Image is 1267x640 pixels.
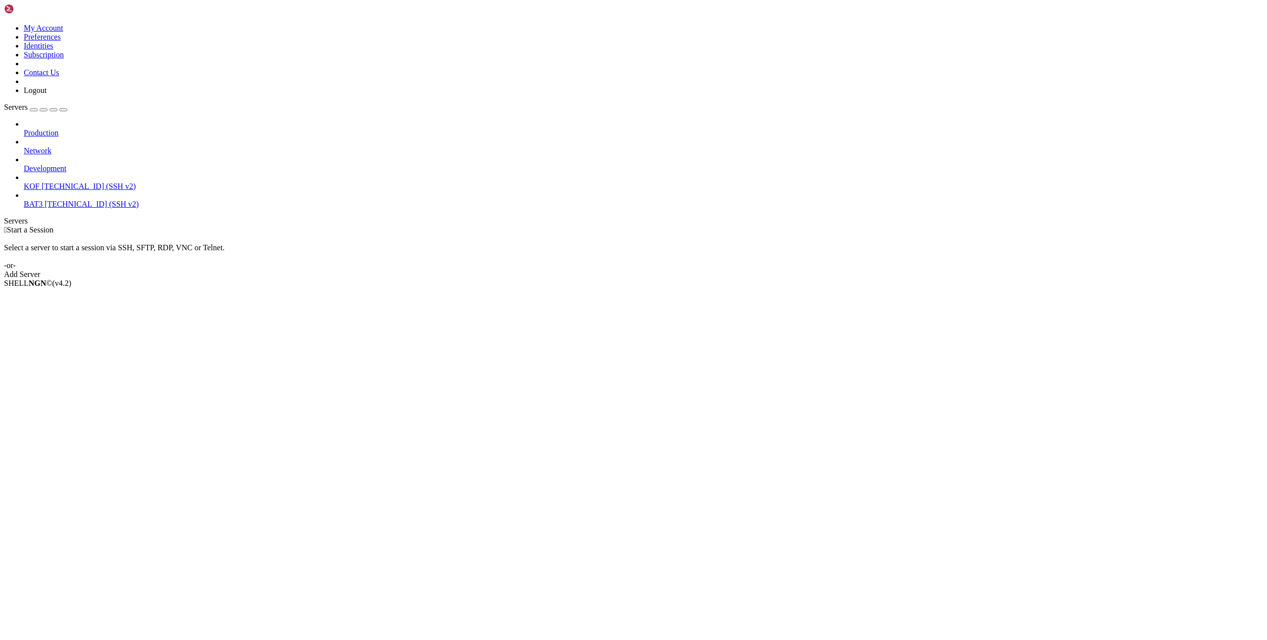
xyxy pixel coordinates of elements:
[24,129,1263,137] a: Production
[24,191,1263,209] li: BAT3 [TECHNICAL_ID] (SSH v2)
[52,279,72,287] span: 4.2.0
[4,4,61,14] img: Shellngn
[4,270,1263,279] div: Add Server
[4,234,1263,270] div: Select a server to start a session via SSH, SFTP, RDP, VNC or Telnet. -or-
[24,182,40,190] span: KOF
[24,182,1263,191] a: KOF [TECHNICAL_ID] (SSH v2)
[4,103,67,111] a: Servers
[24,120,1263,137] li: Production
[4,103,28,111] span: Servers
[4,217,1263,226] div: Servers
[24,146,51,155] span: Network
[24,68,59,77] a: Contact Us
[24,137,1263,155] li: Network
[24,173,1263,191] li: KOF [TECHNICAL_ID] (SSH v2)
[24,146,1263,155] a: Network
[24,200,1263,209] a: BAT3 [TECHNICAL_ID] (SSH v2)
[24,164,66,173] span: Development
[24,129,58,137] span: Production
[24,24,63,32] a: My Account
[24,200,43,208] span: BAT3
[24,86,47,94] a: Logout
[4,279,71,287] span: SHELL ©
[24,164,1263,173] a: Development
[24,155,1263,173] li: Development
[24,42,53,50] a: Identities
[42,182,136,190] span: [TECHNICAL_ID] (SSH v2)
[45,200,139,208] span: [TECHNICAL_ID] (SSH v2)
[4,226,7,234] span: 
[7,226,53,234] span: Start a Session
[24,50,64,59] a: Subscription
[24,33,61,41] a: Preferences
[29,279,47,287] b: NGN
